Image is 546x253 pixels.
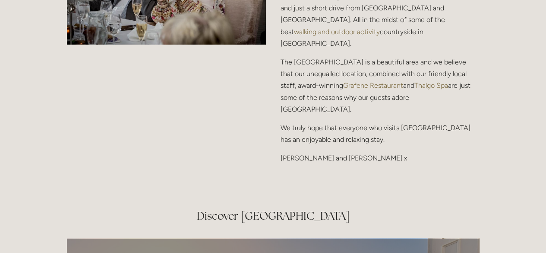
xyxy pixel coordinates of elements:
[67,208,480,224] h2: Discover [GEOGRAPHIC_DATA]
[414,81,448,90] a: Thalgo Spa
[281,56,480,115] p: The [GEOGRAPHIC_DATA] is a beautiful area and we believe that our unequalled location, combined w...
[294,28,380,36] a: walking and outdoor activity
[281,152,480,164] p: [PERSON_NAME] and [PERSON_NAME] x
[343,81,403,90] a: Grafene Restaurant
[281,122,480,145] p: We truly hope that everyone who visits [GEOGRAPHIC_DATA] has an enjoyable and relaxing stay.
